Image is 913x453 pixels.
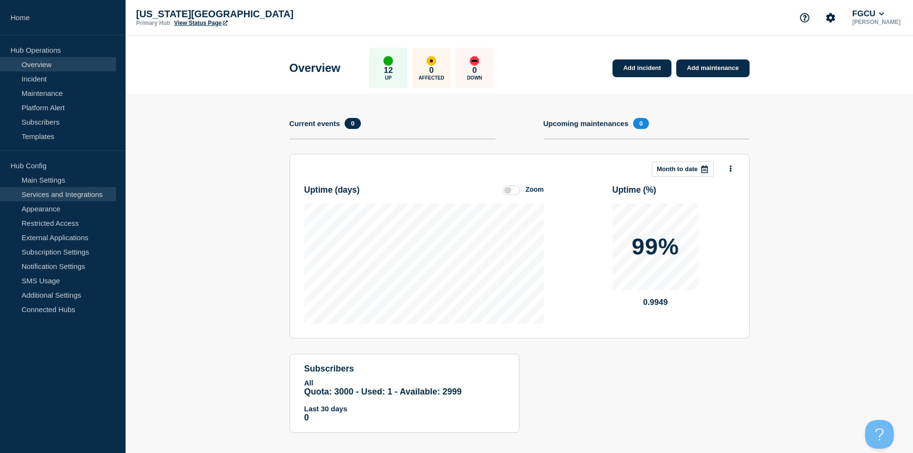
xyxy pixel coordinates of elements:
[467,75,482,81] p: Down
[304,413,505,423] p: 0
[136,20,170,26] p: Primary Hub
[429,66,434,75] p: 0
[289,119,340,128] h4: Current events
[304,387,462,396] span: Quota: 3000 - Used: 1 - Available: 2999
[136,9,328,20] p: [US_STATE][GEOGRAPHIC_DATA]
[419,75,444,81] p: Affected
[304,364,505,374] h4: subscribers
[543,119,629,128] h4: Upcoming maintenances
[385,75,392,81] p: Up
[633,118,649,129] span: 0
[613,185,657,195] h3: Uptime ( % )
[850,19,902,25] p: [PERSON_NAME]
[304,379,505,387] p: All
[525,186,543,193] div: Zoom
[174,20,227,26] a: View Status Page
[850,9,886,19] button: FGCU
[427,56,436,66] div: affected
[821,8,841,28] button: Account settings
[304,185,360,195] h3: Uptime ( days )
[795,8,815,28] button: Support
[613,59,671,77] a: Add incident
[613,298,699,307] p: 0.9949
[676,59,749,77] a: Add maintenance
[632,235,679,258] p: 99%
[865,420,894,449] iframe: Help Scout Beacon - Open
[383,56,393,66] div: up
[345,118,360,129] span: 0
[304,405,505,413] p: Last 30 days
[470,56,479,66] div: down
[384,66,393,75] p: 12
[289,61,341,75] h1: Overview
[652,162,714,177] button: Month to date
[657,165,698,173] p: Month to date
[473,66,477,75] p: 0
